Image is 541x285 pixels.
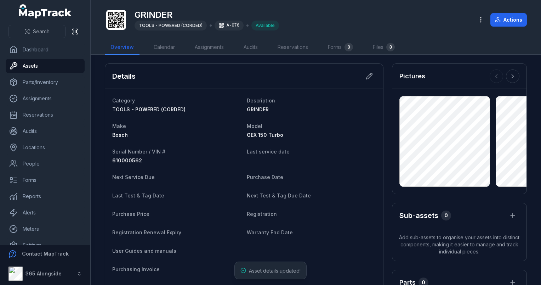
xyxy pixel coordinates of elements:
a: Reservations [6,108,85,122]
a: Reports [6,189,85,203]
a: Audits [6,124,85,138]
a: Forms0 [322,40,359,55]
span: GRINDER [247,106,269,112]
a: Reservations [272,40,314,55]
a: Overview [105,40,139,55]
span: 610000562 [112,157,142,163]
span: Asset details updated! [249,268,301,274]
a: Forms [6,173,85,187]
div: 3 [386,43,395,51]
span: Search [33,28,50,35]
span: Model [247,123,262,129]
span: Bosch [112,132,128,138]
div: A-076 [215,21,244,30]
span: Category [112,97,135,104]
span: Warranty End Date [247,229,293,235]
a: Audits [238,40,263,55]
a: People [6,157,85,171]
div: Available [251,21,279,30]
strong: 365 Alongside [25,270,62,276]
a: Files3 [367,40,400,55]
button: Actions [490,13,527,27]
span: TOOLS - POWERED (CORDED) [112,106,186,112]
a: Alerts [6,206,85,220]
span: Last Test & Tag Date [112,192,164,199]
a: Assignments [6,91,85,106]
a: Locations [6,140,85,155]
h3: Pictures [399,71,425,81]
span: Next Service Due [112,174,155,180]
span: Next Test & Tag Due Date [247,192,311,199]
h2: Sub-assets [399,211,438,220]
strong: Contact MapTrack [22,251,69,257]
span: Serial Number / VIN # [112,149,165,155]
span: Purchasing Invoice [112,266,160,272]
button: Search [8,25,66,38]
h1: GRINDER [135,9,279,21]
span: Purchase Date [247,174,283,180]
a: MapTrack [19,4,72,18]
span: Registration [247,211,277,217]
a: Parts/Inventory [6,75,85,89]
span: User Guides and manuals [112,248,176,254]
span: Add sub-assets to organise your assets into distinct components, making it easier to manage and t... [392,228,526,261]
a: Assets [6,59,85,73]
a: Calendar [148,40,181,55]
a: Assignments [189,40,229,55]
span: GEX 150 Turbo [247,132,283,138]
span: TOOLS - POWERED (CORDED) [139,23,203,28]
span: Registration Renewal Expiry [112,229,181,235]
div: 0 [441,211,451,220]
span: Description [247,97,275,104]
div: 0 [344,43,353,51]
span: Purchase Price [112,211,149,217]
span: Last service date [247,149,290,155]
a: Meters [6,222,85,236]
h2: Details [112,71,136,81]
a: Dashboard [6,43,85,57]
a: Settings [6,238,85,252]
span: Make [112,123,126,129]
